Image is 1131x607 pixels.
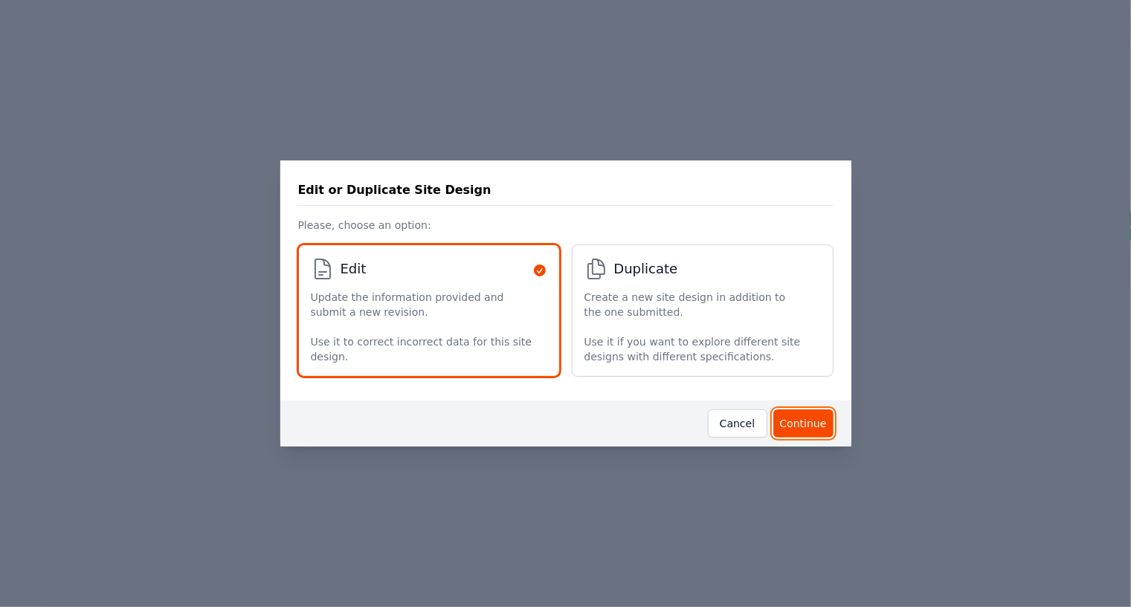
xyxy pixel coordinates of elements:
[341,259,367,279] span: Edit
[298,181,492,199] h3: Edit or Duplicate Site Design
[311,290,532,319] p: Update the information provided and submit a new revision.
[311,334,532,364] p: Use it to correct incorrect data for this site design.
[584,334,806,364] p: Use it if you want to explore different site designs with different specifications.
[708,409,767,438] button: Cancel
[584,290,806,319] p: Create a new site design in addition to the one submitted.
[298,206,834,233] p: Please, choose an option:
[614,259,678,279] span: Duplicate
[773,409,834,438] button: Continue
